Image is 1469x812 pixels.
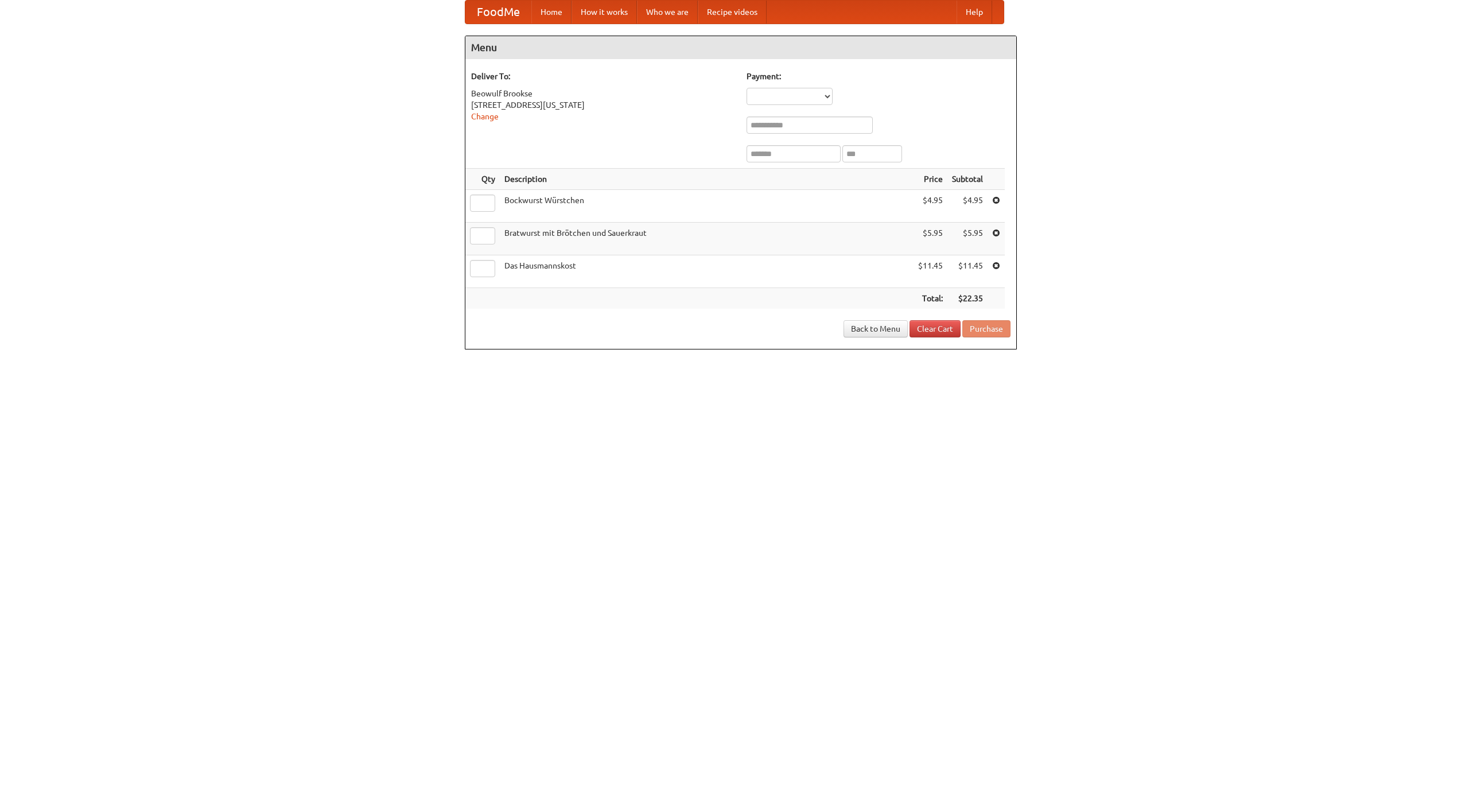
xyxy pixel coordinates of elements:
[914,288,947,309] th: Total:
[471,71,735,82] h5: Deliver To:
[698,1,767,24] a: Recipe videos
[471,88,735,99] div: Beowulf Brookse
[500,190,914,223] td: Bockwurst Würstchen
[914,169,947,190] th: Price
[914,223,947,255] td: $5.95
[947,190,988,223] td: $4.95
[465,1,531,24] a: FoodMe
[910,320,961,337] a: Clear Cart
[500,223,914,255] td: Bratwurst mit Brötchen und Sauerkraut
[465,36,1016,59] h4: Menu
[500,255,914,288] td: Das Hausmannskost
[914,190,947,223] td: $4.95
[844,320,908,337] a: Back to Menu
[572,1,637,24] a: How it works
[471,112,499,121] a: Change
[531,1,572,24] a: Home
[914,255,947,288] td: $11.45
[962,320,1011,337] button: Purchase
[947,288,988,309] th: $22.35
[500,169,914,190] th: Description
[747,71,1011,82] h5: Payment:
[947,169,988,190] th: Subtotal
[471,99,735,111] div: [STREET_ADDRESS][US_STATE]
[465,169,500,190] th: Qty
[957,1,992,24] a: Help
[947,223,988,255] td: $5.95
[947,255,988,288] td: $11.45
[637,1,698,24] a: Who we are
